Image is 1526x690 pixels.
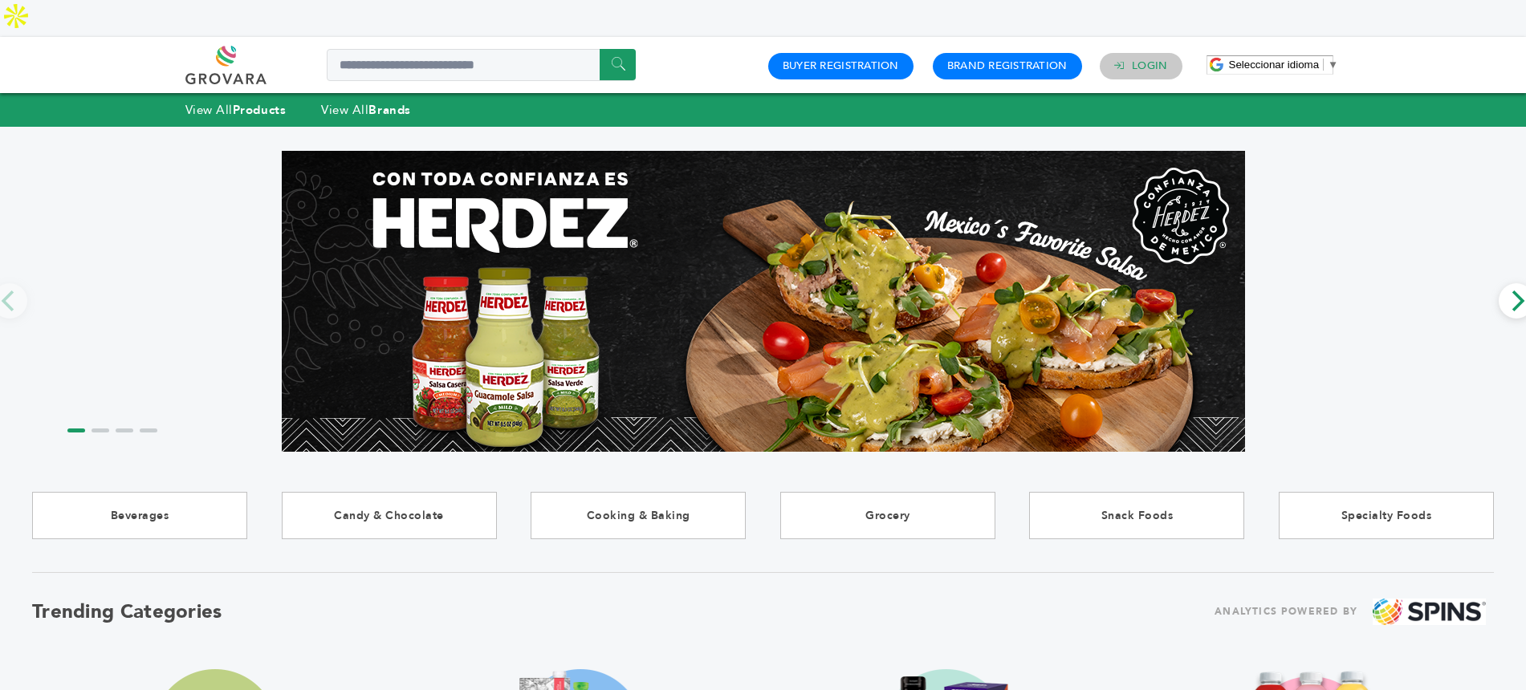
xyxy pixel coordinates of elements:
[1229,59,1320,71] span: Seleccionar idioma
[783,59,899,73] a: Buyer Registration
[1279,492,1494,539] a: Specialty Foods
[327,49,636,81] input: Search a product or brand...
[531,492,746,539] a: Cooking & Baking
[1373,599,1486,625] img: spins.png
[233,102,286,118] strong: Products
[67,428,85,432] li: Page dot 1
[282,492,497,539] a: Candy & Chocolate
[1328,59,1338,71] span: ▼
[32,492,247,539] a: Beverages
[947,59,1068,73] a: Brand Registration
[1132,59,1167,73] a: Login
[1323,59,1324,71] span: ​
[368,102,410,118] strong: Brands
[1029,492,1244,539] a: Snack Foods
[116,428,133,432] li: Page dot 3
[321,102,411,118] a: View AllBrands
[92,428,109,432] li: Page dot 2
[1229,59,1339,71] a: Seleccionar idioma​
[1215,602,1357,622] span: ANALYTICS POWERED BY
[780,492,995,539] a: Grocery
[282,151,1245,452] img: Marketplace Top Banner 1
[185,102,287,118] a: View AllProducts
[32,599,222,625] h2: Trending Categories
[140,428,157,432] li: Page dot 4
